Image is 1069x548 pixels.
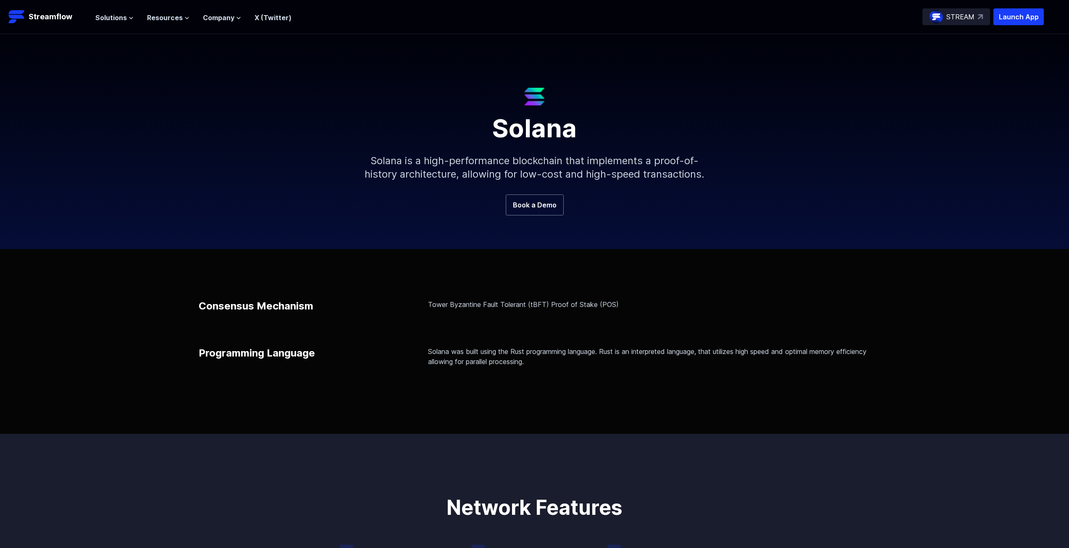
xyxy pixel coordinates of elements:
[978,14,983,19] img: top-right-arrow.svg
[993,8,1044,25] button: Launch App
[922,8,990,25] a: STREAM
[333,105,736,141] h1: Solana
[506,194,564,215] a: Book a Demo
[147,13,183,23] span: Resources
[255,13,292,22] a: X (Twitter)
[203,13,234,23] span: Company
[524,88,545,105] img: Solana
[946,12,974,22] p: STREAM
[930,10,943,24] img: streamflow-logo-circle.png
[354,141,715,194] p: Solana is a high-performance blockchain that implements a proof-of-history architecture, allowing...
[8,8,87,25] a: Streamflow
[29,11,72,23] p: Streamflow
[199,299,313,313] p: Consensus Mechanism
[203,13,241,23] button: Company
[8,8,25,25] img: Streamflow Logo
[95,13,127,23] span: Solutions
[428,299,870,309] p: Tower Byzantine Fault Tolerant (tBFT) Proof of Stake (POS)
[95,13,134,23] button: Solutions
[199,346,315,360] p: Programming Language
[428,346,870,367] p: Solana was built using the Rust programming language. Rust is an interpreted language, that utili...
[147,13,189,23] button: Resources
[347,498,723,518] p: Network Features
